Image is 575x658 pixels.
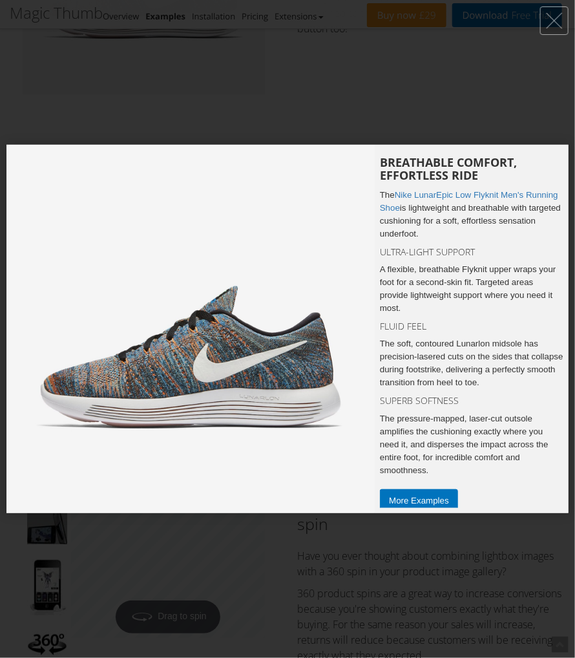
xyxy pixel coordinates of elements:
img: Lightbox caption example [6,145,375,513]
strong: BREATHABLE COMFORT, EFFORTLESS RIDE [380,154,517,183]
h5: SUPERB SOFTNESS [380,396,563,405]
a: Nike LunarEpic Low Flyknit Men's Running Shoe [380,190,558,213]
h5: ULTRA-LIGHT SUPPORT [380,247,563,257]
input: More Examples [380,489,458,512]
a: Close [540,6,569,35]
h5: FLUID FEEL [380,321,563,331]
